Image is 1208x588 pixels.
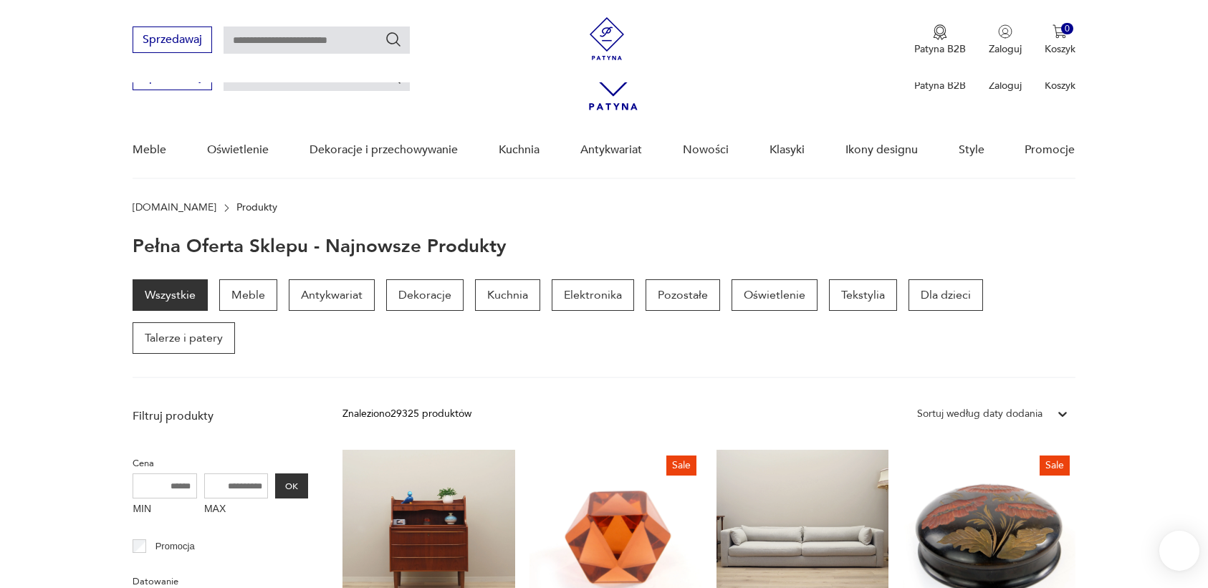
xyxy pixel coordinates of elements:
a: Dla dzieci [909,279,983,311]
p: Zaloguj [989,79,1022,92]
img: Ikonka użytkownika [998,24,1012,39]
a: Klasyki [770,122,805,178]
a: Ikona medaluPatyna B2B [914,24,966,56]
a: Meble [219,279,277,311]
a: Antykwariat [289,279,375,311]
a: Elektronika [552,279,634,311]
a: Tekstylia [829,279,897,311]
a: Oświetlenie [207,122,269,178]
button: Sprzedawaj [133,26,212,53]
p: Patyna B2B [914,79,966,92]
p: Cena [133,456,308,471]
button: Zaloguj [989,24,1022,56]
button: OK [275,473,308,498]
a: Talerze i patery [133,322,235,354]
p: Zaloguj [989,42,1022,56]
a: Dekoracje [386,279,464,311]
button: Szukaj [385,31,402,48]
p: Promocja [155,539,195,554]
img: Ikona medalu [933,24,947,40]
a: Antykwariat [580,122,642,178]
a: Nowości [683,122,729,178]
a: Meble [133,122,166,178]
a: Sprzedawaj [133,36,212,46]
div: 0 [1061,23,1073,35]
a: Ikony designu [845,122,918,178]
a: Oświetlenie [732,279,818,311]
label: MIN [133,498,197,521]
iframe: Smartsupp widget button [1159,531,1199,571]
label: MAX [204,498,269,521]
div: Znaleziono 29325 produktów [342,406,471,422]
a: Style [959,122,984,178]
a: Sprzedawaj [133,73,212,83]
div: Sortuj według daty dodania [917,406,1042,422]
a: Pozostałe [646,279,720,311]
button: 0Koszyk [1045,24,1075,56]
a: Kuchnia [475,279,540,311]
img: Patyna - sklep z meblami i dekoracjami vintage [585,17,628,60]
a: Kuchnia [499,122,540,178]
p: Produkty [236,202,277,213]
p: Koszyk [1045,79,1075,92]
h1: Pełna oferta sklepu - najnowsze produkty [133,236,507,256]
p: Filtruj produkty [133,408,308,424]
button: Patyna B2B [914,24,966,56]
p: Koszyk [1045,42,1075,56]
a: Promocje [1025,122,1075,178]
p: Patyna B2B [914,42,966,56]
img: Ikona koszyka [1053,24,1067,39]
a: Dekoracje i przechowywanie [310,122,458,178]
a: [DOMAIN_NAME] [133,202,216,213]
a: Wszystkie [133,279,208,311]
